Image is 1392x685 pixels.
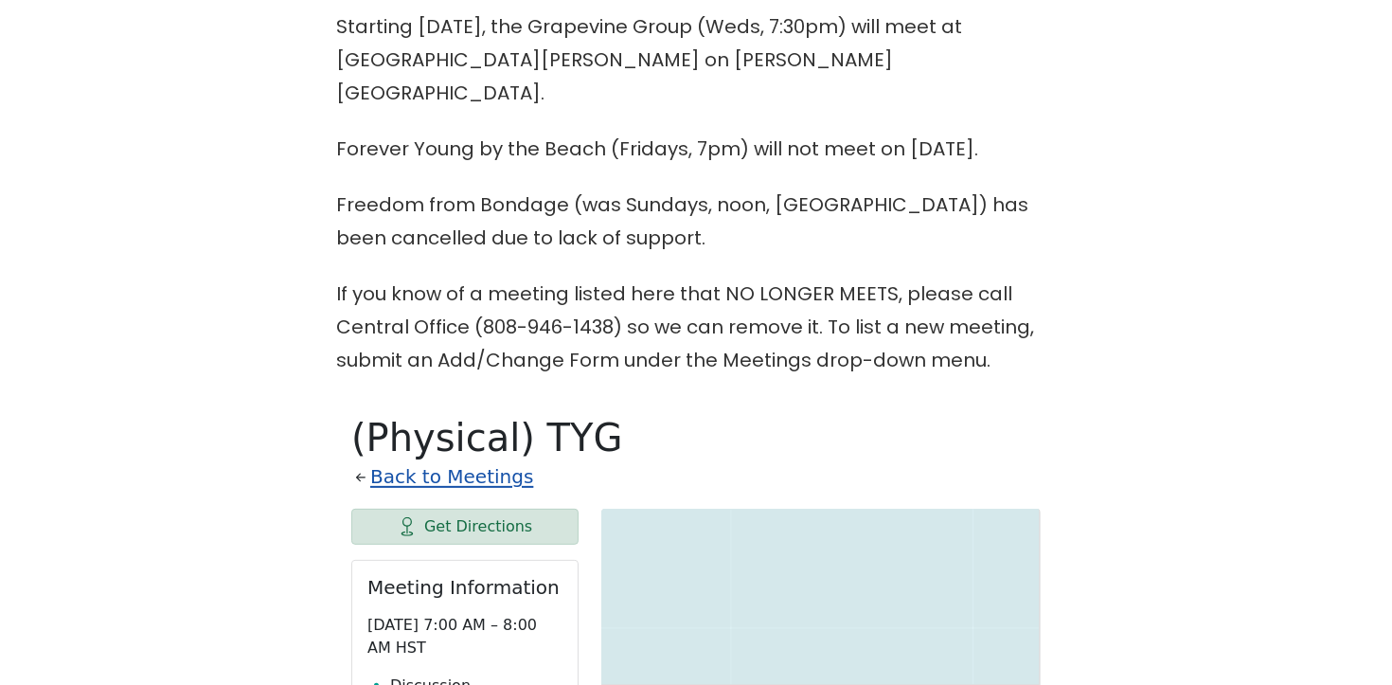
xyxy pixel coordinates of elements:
p: [DATE] 7:00 AM – 8:00 AM HST [367,614,562,659]
p: Forever Young by the Beach (Fridays, 7pm) will not meet on [DATE]. [336,133,1056,166]
p: Freedom from Bondage (was Sundays, noon, [GEOGRAPHIC_DATA]) has been cancelled due to lack of sup... [336,189,1056,255]
a: Get Directions [351,509,579,545]
h1: (Physical) TYG [351,415,1041,460]
p: If you know of a meeting listed here that NO LONGER MEETS, please call Central Office (808-946-14... [336,278,1056,377]
p: Starting [DATE], the Grapevine Group (Weds, 7:30pm) will meet at [GEOGRAPHIC_DATA][PERSON_NAME] o... [336,10,1056,110]
h2: Meeting Information [367,576,562,599]
a: Back to Meetings [370,460,533,494]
